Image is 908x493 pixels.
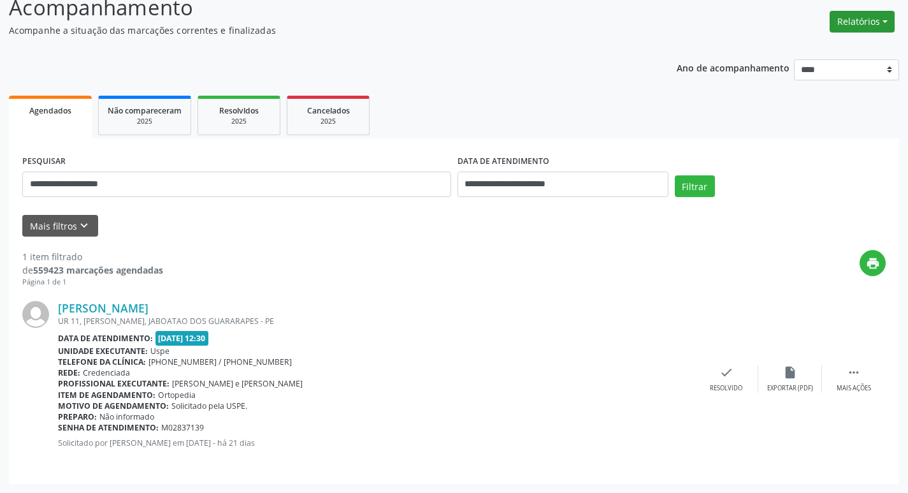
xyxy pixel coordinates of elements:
div: de [22,263,163,277]
i: print [866,256,880,270]
div: UR 11, [PERSON_NAME], JABOATAO DOS GUARARAPES - PE [58,316,695,327]
b: Motivo de agendamento: [58,401,169,411]
b: Preparo: [58,411,97,422]
span: Cancelados [307,105,350,116]
b: Profissional executante: [58,378,169,389]
div: Mais ações [837,384,871,393]
img: img [22,301,49,328]
label: PESQUISAR [22,152,66,172]
span: M02837139 [161,422,204,433]
b: Data de atendimento: [58,333,153,344]
p: Solicitado por [PERSON_NAME] em [DATE] - há 21 dias [58,438,695,448]
span: Resolvidos [219,105,259,116]
strong: 559423 marcações agendadas [33,264,163,276]
div: Resolvido [710,384,742,393]
div: 2025 [296,117,360,126]
span: Credenciada [83,367,130,378]
i: insert_drive_file [783,365,797,379]
b: Rede: [58,367,80,378]
i:  [847,365,861,379]
button: Filtrar [675,175,715,197]
div: 2025 [207,117,271,126]
div: Página 1 de 1 [22,277,163,288]
span: Ortopedia [158,390,196,401]
p: Ano de acompanhamento [677,59,789,75]
span: [PHONE_NUMBER] / [PHONE_NUMBER] [148,357,292,367]
span: Solicitado pela USPE. [171,401,247,411]
button: Mais filtroskeyboard_arrow_down [22,215,98,237]
p: Acompanhe a situação das marcações correntes e finalizadas [9,24,632,37]
b: Senha de atendimento: [58,422,159,433]
b: Item de agendamento: [58,390,155,401]
span: Não informado [99,411,154,422]
button: Relatórios [830,11,895,33]
a: [PERSON_NAME] [58,301,148,315]
div: 2025 [108,117,182,126]
span: Agendados [29,105,71,116]
span: Uspe [150,346,169,357]
div: Exportar (PDF) [767,384,813,393]
span: [DATE] 12:30 [155,331,209,346]
i: keyboard_arrow_down [77,219,91,233]
span: [PERSON_NAME] e [PERSON_NAME] [172,378,303,389]
label: DATA DE ATENDIMENTO [458,152,549,172]
span: Não compareceram [108,105,182,116]
b: Telefone da clínica: [58,357,146,367]
b: Unidade executante: [58,346,148,357]
i: check [719,365,733,379]
button: print [860,250,886,276]
div: 1 item filtrado [22,250,163,263]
